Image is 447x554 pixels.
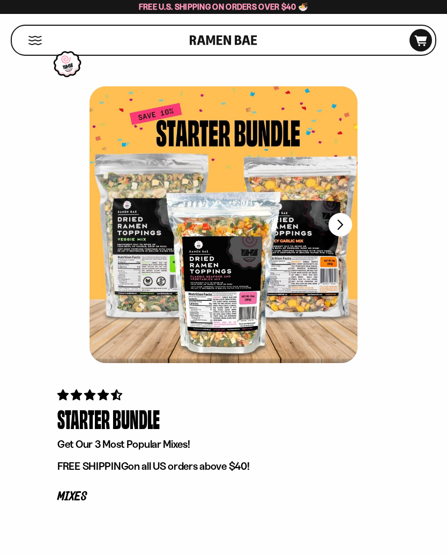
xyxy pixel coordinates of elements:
[57,460,390,473] p: on all US orders above $40!
[57,388,124,402] span: 4.71 stars
[57,460,128,472] strong: FREE SHIPPING
[57,438,390,451] p: Get Our 3 Most Popular Mixes!
[113,403,160,435] div: Bundle
[57,403,110,435] div: Starter
[28,36,42,45] button: Mobile Menu Trigger
[57,492,390,502] p: Mixes
[139,2,309,12] span: Free U.S. Shipping on Orders over $40 🍜
[329,213,352,237] button: Next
